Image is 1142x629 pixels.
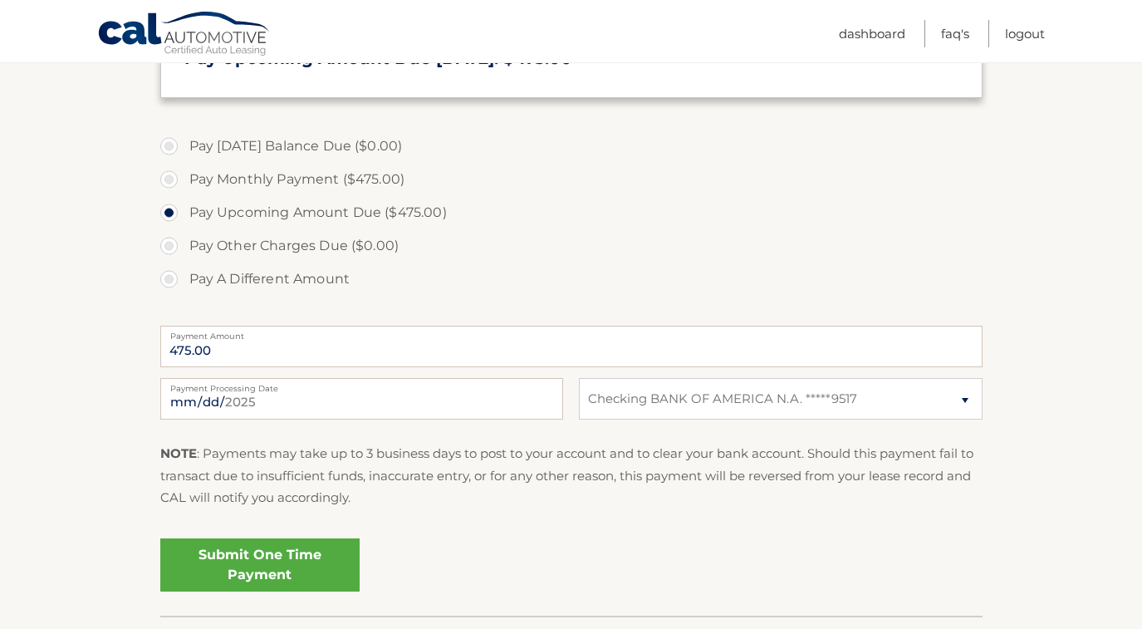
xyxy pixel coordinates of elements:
[160,326,983,339] label: Payment Amount
[160,538,360,592] a: Submit One Time Payment
[160,229,983,263] label: Pay Other Charges Due ($0.00)
[160,445,197,461] strong: NOTE
[160,130,983,163] label: Pay [DATE] Balance Due ($0.00)
[160,378,563,420] input: Payment Date
[160,163,983,196] label: Pay Monthly Payment ($475.00)
[160,263,983,296] label: Pay A Different Amount
[1005,20,1045,47] a: Logout
[97,11,272,59] a: Cal Automotive
[160,443,983,509] p: : Payments may take up to 3 business days to post to your account and to clear your bank account....
[160,326,983,367] input: Payment Amount
[839,20,905,47] a: Dashboard
[941,20,969,47] a: FAQ's
[160,378,563,391] label: Payment Processing Date
[160,196,983,229] label: Pay Upcoming Amount Due ($475.00)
